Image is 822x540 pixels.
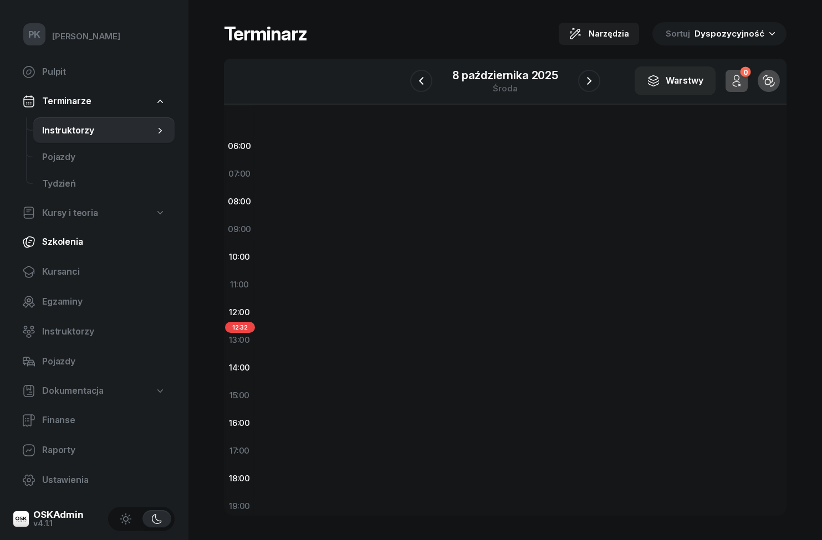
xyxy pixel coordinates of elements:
[42,295,166,309] span: Egzaminy
[635,66,716,95] button: Warstwy
[224,409,255,437] div: 16:00
[42,177,166,191] span: Tydzień
[13,318,175,345] a: Instruktorzy
[33,510,84,520] div: OSKAdmin
[42,65,166,79] span: Pulpit
[13,437,175,464] a: Raporty
[224,215,255,243] div: 09:00
[224,188,255,215] div: 08:00
[33,144,175,171] a: Pojazdy
[42,235,166,249] span: Szkolenia
[224,24,307,44] h1: Terminarz
[740,67,750,78] div: 0
[452,84,558,92] div: środa
[42,206,98,220] span: Kursy i teoria
[224,437,255,465] div: 17:00
[52,29,120,44] div: [PERSON_NAME]
[33,520,84,527] div: v4.1.1
[452,70,558,81] div: 8 października 2025
[224,326,255,354] div: 13:00
[13,467,175,493] a: Ustawienia
[695,28,764,39] span: Dyspozycyjność
[42,265,166,279] span: Kursanci
[224,492,255,520] div: 19:00
[42,354,166,369] span: Pojazdy
[666,27,692,41] span: Sortuj
[13,229,175,255] a: Szkolenia
[224,382,255,409] div: 15:00
[42,413,166,428] span: Finanse
[224,299,255,326] div: 12:00
[13,89,175,114] a: Terminarze
[33,117,175,144] a: Instruktorzy
[28,30,41,39] span: PK
[559,23,639,45] button: Narzędzia
[224,243,255,271] div: 10:00
[224,271,255,299] div: 11:00
[224,465,255,492] div: 18:00
[225,322,255,333] span: 12:32
[647,74,703,88] div: Warstwy
[726,70,748,92] button: 0
[42,443,166,457] span: Raporty
[224,132,255,160] div: 06:00
[13,59,175,85] a: Pulpit
[13,511,29,527] img: logo-xs@2x.png
[13,378,175,404] a: Dokumentacja
[13,200,175,226] a: Kursy i teoria
[13,348,175,375] a: Pojazdy
[13,289,175,315] a: Egzaminy
[13,407,175,434] a: Finanse
[224,160,255,188] div: 07:00
[42,150,166,164] span: Pojazdy
[33,171,175,197] a: Tydzień
[42,325,166,339] span: Instruktorzy
[589,27,629,40] span: Narzędzia
[652,22,787,45] button: Sortuj Dyspozycyjność
[42,124,155,138] span: Instruktorzy
[42,473,166,487] span: Ustawienia
[42,384,104,398] span: Dokumentacja
[224,354,255,382] div: 14:00
[42,94,91,109] span: Terminarze
[13,259,175,285] a: Kursanci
